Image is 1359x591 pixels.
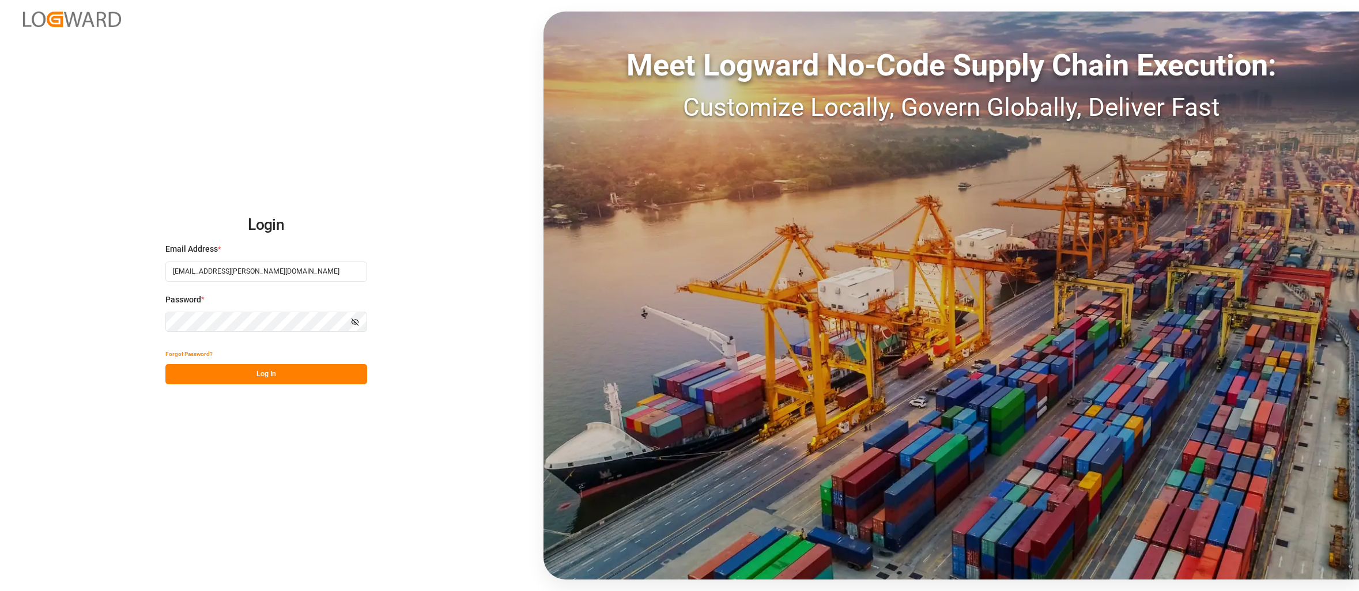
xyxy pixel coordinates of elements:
div: Meet Logward No-Code Supply Chain Execution: [543,43,1359,88]
h2: Login [165,207,367,244]
span: Email Address [165,243,218,255]
input: Enter your email [165,262,367,282]
div: Customize Locally, Govern Globally, Deliver Fast [543,88,1359,126]
span: Password [165,294,201,306]
button: Log In [165,364,367,384]
button: Forgot Password? [165,344,213,364]
img: Logward_new_orange.png [23,12,121,27]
